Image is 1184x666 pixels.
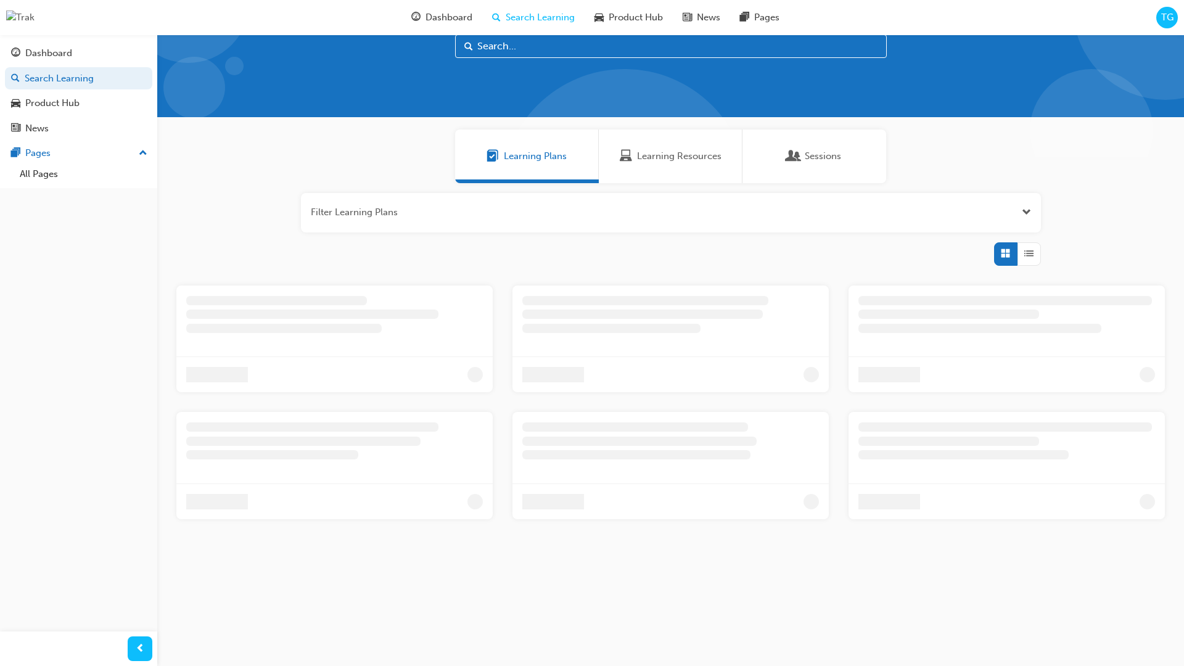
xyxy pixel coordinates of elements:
[15,165,152,184] a: All Pages
[504,149,567,163] span: Learning Plans
[787,149,800,163] span: Sessions
[25,96,80,110] div: Product Hub
[11,73,20,84] span: search-icon
[139,146,147,162] span: up-icon
[464,39,473,54] span: Search
[5,39,152,142] button: DashboardSearch LearningProduct HubNews
[609,10,663,25] span: Product Hub
[754,10,779,25] span: Pages
[455,35,887,58] input: Search...
[697,10,720,25] span: News
[5,42,152,65] a: Dashboard
[492,10,501,25] span: search-icon
[6,10,35,25] img: Trak
[585,5,673,30] a: car-iconProduct Hub
[740,10,749,25] span: pages-icon
[25,121,49,136] div: News
[487,149,499,163] span: Learning Plans
[637,149,721,163] span: Learning Resources
[11,98,20,109] span: car-icon
[482,5,585,30] a: search-iconSearch Learning
[11,148,20,159] span: pages-icon
[742,129,886,183] a: SessionsSessions
[25,46,72,60] div: Dashboard
[25,146,51,160] div: Pages
[1156,7,1178,28] button: TG
[1024,247,1034,261] span: List
[5,92,152,115] a: Product Hub
[5,67,152,90] a: Search Learning
[599,129,742,183] a: Learning ResourcesLearning Resources
[136,641,145,657] span: prev-icon
[1022,205,1031,220] button: Open the filter
[411,10,421,25] span: guage-icon
[594,10,604,25] span: car-icon
[11,123,20,134] span: news-icon
[401,5,482,30] a: guage-iconDashboard
[1161,10,1174,25] span: TG
[1001,247,1010,261] span: Grid
[5,117,152,140] a: News
[730,5,789,30] a: pages-iconPages
[455,129,599,183] a: Learning PlansLearning Plans
[5,142,152,165] button: Pages
[506,10,575,25] span: Search Learning
[425,10,472,25] span: Dashboard
[673,5,730,30] a: news-iconNews
[805,149,841,163] span: Sessions
[683,10,692,25] span: news-icon
[11,48,20,59] span: guage-icon
[620,149,632,163] span: Learning Resources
